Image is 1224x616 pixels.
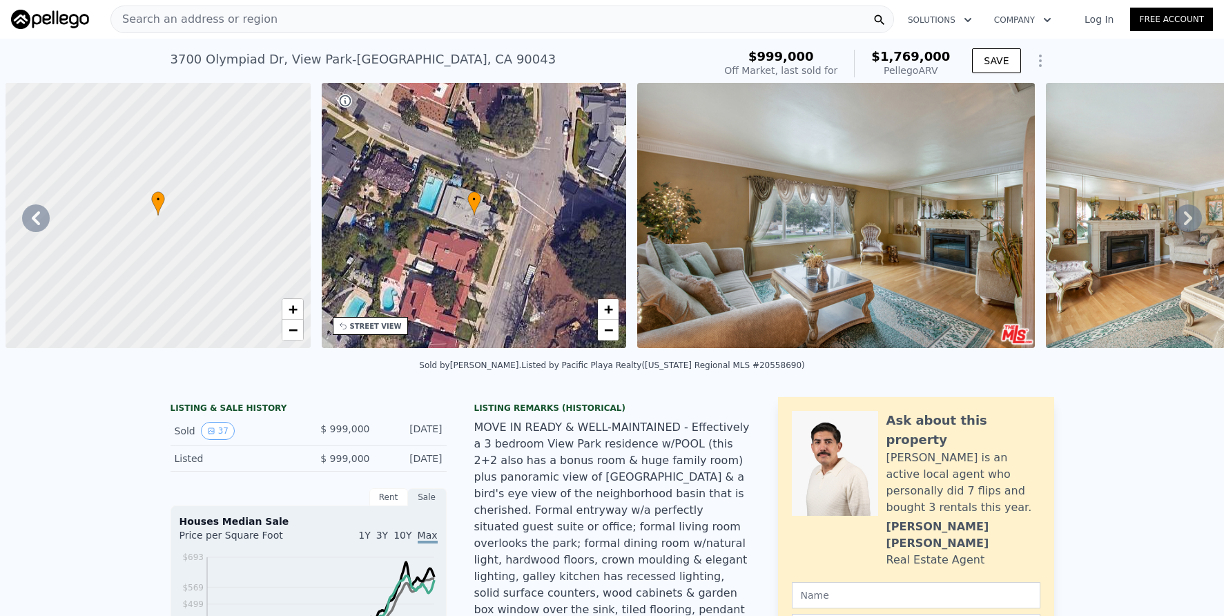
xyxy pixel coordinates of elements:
[282,299,303,320] a: Zoom in
[521,360,805,370] div: Listed by Pacific Playa Realty ([US_STATE] Regional MLS #20558690)
[467,193,481,206] span: •
[467,191,481,215] div: •
[369,488,408,506] div: Rent
[182,599,204,609] tspan: $499
[598,299,619,320] a: Zoom in
[474,403,750,414] div: Listing Remarks (Historical)
[282,320,303,340] a: Zoom out
[350,321,402,331] div: STREET VIEW
[598,320,619,340] a: Zoom out
[724,64,837,77] div: Off Market, last sold for
[179,528,309,550] div: Price per Square Foot
[175,452,298,465] div: Listed
[871,49,950,64] span: $1,769,000
[394,530,411,541] span: 10Y
[408,488,447,506] div: Sale
[179,514,438,528] div: Houses Median Sale
[320,423,369,434] span: $ 999,000
[637,83,1035,348] img: Sale: 29570103 Parcel: 50963487
[1027,47,1054,75] button: Show Options
[381,452,443,465] div: [DATE]
[792,582,1040,608] input: Name
[418,530,438,543] span: Max
[171,50,556,69] div: 3700 Olympiad Dr , View Park-[GEOGRAPHIC_DATA] , CA 90043
[358,530,370,541] span: 1Y
[376,530,388,541] span: 3Y
[151,191,165,215] div: •
[1130,8,1213,31] a: Free Account
[151,193,165,206] span: •
[604,321,613,338] span: −
[871,64,950,77] div: Pellego ARV
[972,48,1020,73] button: SAVE
[175,422,298,440] div: Sold
[1068,12,1130,26] a: Log In
[288,300,297,318] span: +
[748,49,814,64] span: $999,000
[604,300,613,318] span: +
[419,360,521,370] div: Sold by [PERSON_NAME] .
[897,8,983,32] button: Solutions
[171,403,447,416] div: LISTING & SALE HISTORY
[983,8,1062,32] button: Company
[381,422,443,440] div: [DATE]
[886,411,1040,450] div: Ask about this property
[320,453,369,464] span: $ 999,000
[111,11,278,28] span: Search an address or region
[182,552,204,562] tspan: $693
[11,10,89,29] img: Pellego
[182,583,204,593] tspan: $569
[886,519,1040,552] div: [PERSON_NAME] [PERSON_NAME]
[201,422,235,440] button: View historical data
[288,321,297,338] span: −
[886,450,1040,516] div: [PERSON_NAME] is an active local agent who personally did 7 flips and bought 3 rentals this year.
[886,552,985,568] div: Real Estate Agent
